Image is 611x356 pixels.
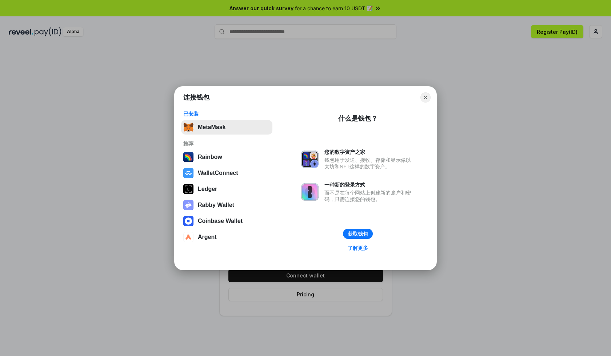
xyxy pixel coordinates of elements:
[420,92,431,103] button: Close
[348,245,368,251] div: 了解更多
[183,216,193,226] img: svg+xml,%3Csvg%20width%3D%2228%22%20height%3D%2228%22%20viewBox%3D%220%200%2028%2028%22%20fill%3D...
[301,183,319,201] img: svg+xml,%3Csvg%20xmlns%3D%22http%3A%2F%2Fwww.w3.org%2F2000%2Fsvg%22%20fill%3D%22none%22%20viewBox...
[338,114,378,123] div: 什么是钱包？
[324,157,415,170] div: 钱包用于发送、接收、存储和显示像以太坊和NFT这样的数字资产。
[301,151,319,168] img: svg+xml,%3Csvg%20xmlns%3D%22http%3A%2F%2Fwww.w3.org%2F2000%2Fsvg%22%20fill%3D%22none%22%20viewBox...
[183,111,270,117] div: 已安装
[183,168,193,178] img: svg+xml,%3Csvg%20width%3D%2228%22%20height%3D%2228%22%20viewBox%3D%220%200%2028%2028%22%20fill%3D...
[183,122,193,132] img: svg+xml,%3Csvg%20fill%3D%22none%22%20height%3D%2233%22%20viewBox%3D%220%200%2035%2033%22%20width%...
[198,186,217,192] div: Ledger
[181,230,272,244] button: Argent
[348,231,368,237] div: 获取钱包
[181,150,272,164] button: Rainbow
[183,93,209,102] h1: 连接钱包
[198,234,217,240] div: Argent
[198,218,243,224] div: Coinbase Wallet
[181,214,272,228] button: Coinbase Wallet
[183,184,193,194] img: svg+xml,%3Csvg%20xmlns%3D%22http%3A%2F%2Fwww.w3.org%2F2000%2Fsvg%22%20width%3D%2228%22%20height%3...
[198,154,222,160] div: Rainbow
[181,120,272,135] button: MetaMask
[181,166,272,180] button: WalletConnect
[343,229,373,239] button: 获取钱包
[183,232,193,242] img: svg+xml,%3Csvg%20width%3D%2228%22%20height%3D%2228%22%20viewBox%3D%220%200%2028%2028%22%20fill%3D...
[181,182,272,196] button: Ledger
[183,200,193,210] img: svg+xml,%3Csvg%20xmlns%3D%22http%3A%2F%2Fwww.w3.org%2F2000%2Fsvg%22%20fill%3D%22none%22%20viewBox...
[183,152,193,162] img: svg+xml,%3Csvg%20width%3D%22120%22%20height%3D%22120%22%20viewBox%3D%220%200%20120%20120%22%20fil...
[198,170,238,176] div: WalletConnect
[343,243,372,253] a: 了解更多
[324,189,415,203] div: 而不是在每个网站上创建新的账户和密码，只需连接您的钱包。
[324,149,415,155] div: 您的数字资产之家
[198,124,225,131] div: MetaMask
[181,198,272,212] button: Rabby Wallet
[183,140,270,147] div: 推荐
[324,181,415,188] div: 一种新的登录方式
[198,202,234,208] div: Rabby Wallet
